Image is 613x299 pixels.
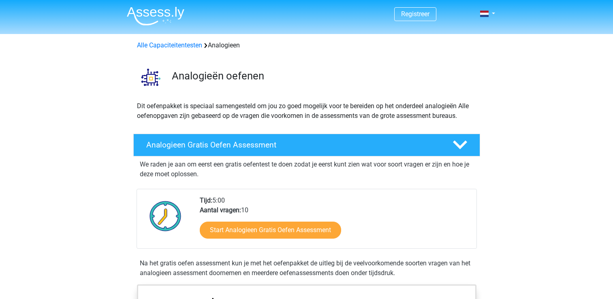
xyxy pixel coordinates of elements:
[127,6,184,26] img: Assessly
[172,70,474,82] h3: Analogieën oefenen
[134,41,480,50] div: Analogieen
[200,222,341,239] a: Start Analogieen Gratis Oefen Assessment
[134,60,168,94] img: analogieen
[130,134,483,156] a: Analogieen Gratis Oefen Assessment
[146,140,440,149] h4: Analogieen Gratis Oefen Assessment
[137,258,477,278] div: Na het gratis oefen assessment kun je met het oefenpakket de uitleg bij de veelvoorkomende soorte...
[200,206,241,214] b: Aantal vragen:
[401,10,429,18] a: Registreer
[145,196,186,236] img: Klok
[200,196,212,204] b: Tijd:
[140,160,474,179] p: We raden je aan om eerst een gratis oefentest te doen zodat je eerst kunt zien wat voor soort vra...
[137,41,202,49] a: Alle Capaciteitentesten
[137,101,476,121] p: Dit oefenpakket is speciaal samengesteld om jou zo goed mogelijk voor te bereiden op het onderdee...
[194,196,476,248] div: 5:00 10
